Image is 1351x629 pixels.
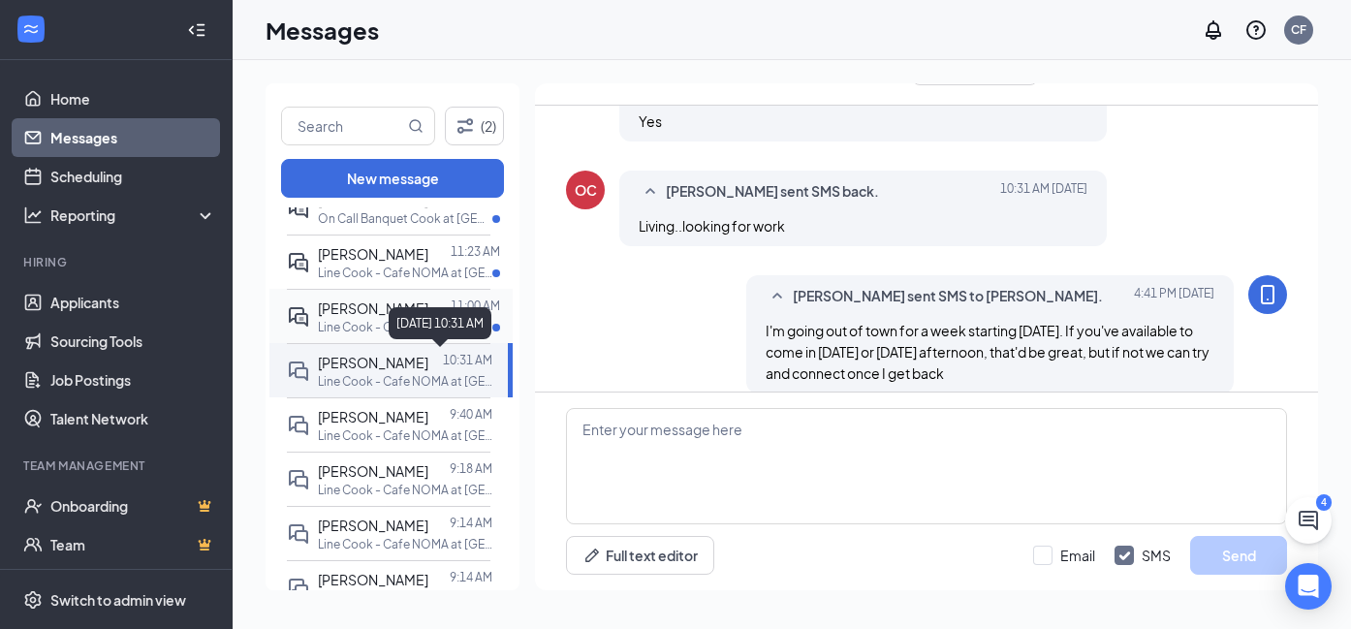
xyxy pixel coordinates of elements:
[1202,18,1225,42] svg: Notifications
[318,536,492,552] p: Line Cook - Cafe NOMA at [GEOGRAPHIC_DATA]
[451,298,500,314] p: 11:00 AM
[575,180,597,200] div: OC
[282,108,404,144] input: Search
[281,159,504,198] button: New message
[50,205,217,225] div: Reporting
[1190,536,1287,575] button: Send
[318,408,428,425] span: [PERSON_NAME]
[266,14,379,47] h1: Messages
[766,285,789,308] svg: SmallChevronUp
[1316,494,1332,511] div: 4
[1297,509,1320,532] svg: ChatActive
[50,525,216,564] a: TeamCrown
[50,564,216,603] a: DocumentsCrown
[389,307,491,339] div: [DATE] 10:31 AM
[666,180,879,204] span: [PERSON_NAME] sent SMS back.
[450,406,492,423] p: 9:40 AM
[1291,21,1306,38] div: CF
[318,373,492,390] p: Line Cook - Cafe NOMA at [GEOGRAPHIC_DATA]
[1244,18,1268,42] svg: QuestionInfo
[318,354,428,371] span: [PERSON_NAME]
[793,285,1103,308] span: [PERSON_NAME] sent SMS to [PERSON_NAME].
[450,569,492,585] p: 9:14 AM
[1256,283,1279,306] svg: MobileSms
[287,522,310,546] svg: DoubleChat
[287,197,310,220] svg: ActiveDoubleChat
[318,482,492,498] p: Line Cook - Cafe NOMA at [GEOGRAPHIC_DATA]
[450,460,492,477] p: 9:18 AM
[318,265,492,281] p: Line Cook - Cafe NOMA at [GEOGRAPHIC_DATA]
[50,399,216,438] a: Talent Network
[318,299,428,317] span: [PERSON_NAME]
[50,590,186,610] div: Switch to admin view
[50,283,216,322] a: Applicants
[50,487,216,525] a: OnboardingCrown
[443,352,492,368] p: 10:31 AM
[50,118,216,157] a: Messages
[23,590,43,610] svg: Settings
[318,427,492,444] p: Line Cook - Cafe NOMA at [GEOGRAPHIC_DATA]
[23,457,212,474] div: Team Management
[287,305,310,329] svg: ActiveDoubleChat
[318,571,428,588] span: [PERSON_NAME]
[287,251,310,274] svg: ActiveDoubleChat
[566,536,714,575] button: Full text editorPen
[50,157,216,196] a: Scheduling
[454,114,477,138] svg: Filter
[450,515,492,531] p: 9:14 AM
[1285,563,1332,610] div: Open Intercom Messenger
[318,210,492,227] p: On Call Banquet Cook at [GEOGRAPHIC_DATA]
[287,360,310,383] svg: DoubleChat
[408,118,424,134] svg: MagnifyingGlass
[318,517,428,534] span: [PERSON_NAME]
[287,577,310,600] svg: DoubleChat
[1000,180,1087,204] span: [DATE] 10:31 AM
[50,322,216,361] a: Sourcing Tools
[318,319,492,335] p: Line Cook - Cafe NOMA at [GEOGRAPHIC_DATA]
[639,112,662,130] span: Yes
[1134,285,1214,308] span: [DATE] 4:41 PM
[287,414,310,437] svg: DoubleChat
[766,322,1210,382] span: I'm going out of town for a week starting [DATE]. If you've available to come in [DATE] or [DATE]...
[318,462,428,480] span: [PERSON_NAME]
[50,361,216,399] a: Job Postings
[287,468,310,491] svg: DoubleChat
[451,243,500,260] p: 11:23 AM
[187,20,206,40] svg: Collapse
[639,180,662,204] svg: SmallChevronUp
[23,254,212,270] div: Hiring
[445,107,504,145] button: Filter (2)
[21,19,41,39] svg: WorkstreamLogo
[318,245,428,263] span: [PERSON_NAME]
[582,546,602,565] svg: Pen
[23,205,43,225] svg: Analysis
[639,217,785,235] span: Living..looking for work
[50,79,216,118] a: Home
[1285,497,1332,544] button: ChatActive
